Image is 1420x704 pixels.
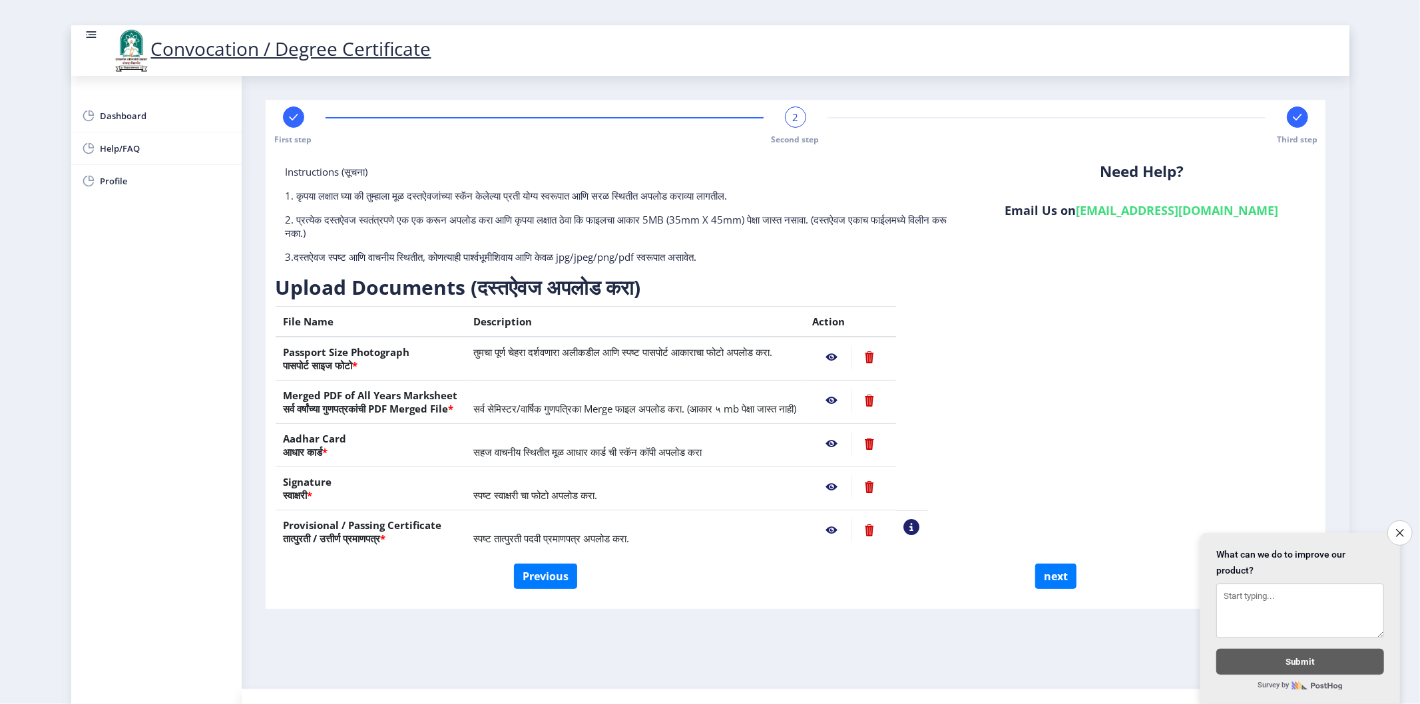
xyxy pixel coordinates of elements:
th: Aadhar Card आधार कार्ड [276,424,466,467]
p: 1. कृपया लक्षात घ्या की तुम्हाला मूळ दस्तऐवजांच्या स्कॅन केलेल्या प्रती योग्य स्वरूपात आणि सरळ स्... [286,189,959,202]
th: File Name [276,307,466,337]
span: सहज वाचनीय स्थितीत मूळ आधार कार्ड ची स्कॅन कॉपी अपलोड करा [474,445,702,458]
td: तुमचा पूर्ण चेहरा दर्शवणारा अलीकडील आणि स्पष्ट पासपोर्ट आकाराचा फोटो अपलोड करा. [466,337,805,381]
nb-action: View File [813,389,851,413]
th: Action [805,307,896,337]
h3: Upload Documents (दस्तऐवज अपलोड करा) [276,274,928,301]
th: Description [466,307,805,337]
button: Previous [514,564,577,589]
nb-action: View File [813,345,851,369]
a: Convocation / Degree Certificate [111,36,431,61]
span: Second step [772,134,820,145]
th: Signature स्वाक्षरी [276,467,466,510]
span: First step [275,134,312,145]
span: Third step [1277,134,1317,145]
span: Profile [101,173,231,189]
span: Dashboard [101,108,231,124]
th: Provisional / Passing Certificate तात्पुरती / उत्तीर्ण प्रमाणपत्र [276,510,466,554]
nb-action: Delete File [851,389,888,413]
a: [EMAIL_ADDRESS][DOMAIN_NAME] [1076,202,1279,218]
a: Help/FAQ [71,132,242,164]
nb-action: Delete File [851,432,888,456]
nb-action: View Sample PDC [904,519,920,535]
nb-action: Delete File [851,345,888,369]
nb-action: View File [813,518,851,542]
span: स्पष्ट तात्पुरती पदवी प्रमाणपत्र अपलोड करा. [474,532,630,545]
a: Dashboard [71,100,242,132]
a: Profile [71,165,242,197]
span: Help/FAQ [101,140,231,156]
b: Need Help? [1100,161,1184,182]
span: Instructions (सूचना) [286,165,368,178]
img: logo [111,28,151,73]
th: Merged PDF of All Years Marksheet सर्व वर्षांच्या गुणपत्रकांची PDF Merged File [276,381,466,424]
span: 2 [792,110,798,124]
span: सर्व सेमिस्टर/वार्षिक गुणपत्रिका Merge फाइल अपलोड करा. (आकार ५ mb पेक्षा जास्त नाही) [474,402,797,415]
p: 3.दस्तऐवज स्पष्ट आणि वाचनीय स्थितीत, कोणत्याही पार्श्वभूमीशिवाय आणि केवळ jpg/jpeg/png/pdf स्वरूपा... [286,250,959,264]
p: 2. प्रत्येक दस्तऐवज स्वतंत्रपणे एक एक करून अपलोड करा आणि कृपया लक्षात ठेवा कि फाइलचा आकार 5MB (35... [286,213,959,240]
span: स्पष्ट स्वाक्षरी चा फोटो अपलोड करा. [474,488,598,502]
nb-action: View File [813,475,851,499]
nb-action: Delete File [851,518,888,542]
button: next [1035,564,1076,589]
nb-action: Delete File [851,475,888,499]
th: Passport Size Photograph पासपोर्ट साइज फोटो [276,337,466,381]
nb-action: View File [813,432,851,456]
h6: Email Us on [979,202,1305,218]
